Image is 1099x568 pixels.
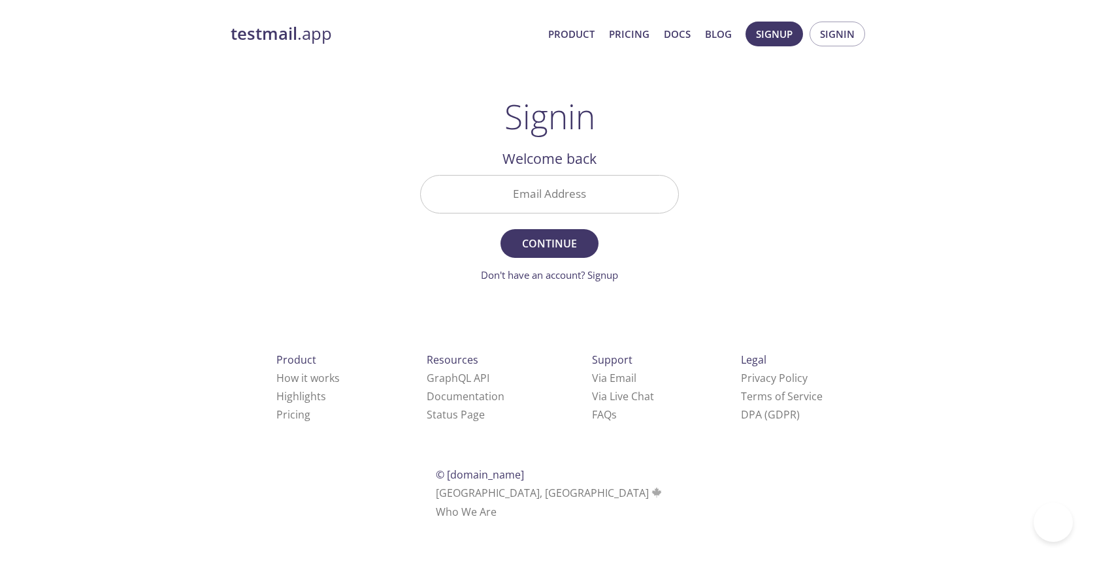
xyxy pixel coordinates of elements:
[515,234,584,253] span: Continue
[276,389,326,403] a: Highlights
[592,353,632,367] span: Support
[504,97,595,136] h1: Signin
[500,229,599,258] button: Continue
[741,353,766,367] span: Legal
[427,353,478,367] span: Resources
[664,25,691,42] a: Docs
[231,23,538,45] a: testmail.app
[592,371,636,385] a: Via Email
[1034,503,1073,542] iframe: Help Scout Beacon - Open
[436,467,524,482] span: © [DOMAIN_NAME]
[436,505,497,519] a: Who We Are
[592,389,654,403] a: Via Live Chat
[592,407,617,422] a: FAQ
[820,25,855,42] span: Signin
[548,25,595,42] a: Product
[276,407,310,422] a: Pricing
[427,371,489,385] a: GraphQL API
[436,486,664,500] span: [GEOGRAPHIC_DATA], [GEOGRAPHIC_DATA]
[609,25,649,42] a: Pricing
[810,22,865,46] button: Signin
[420,148,679,170] h2: Welcome back
[481,268,618,281] a: Don't have an account? Signup
[746,22,803,46] button: Signup
[741,389,823,403] a: Terms of Service
[741,407,800,422] a: DPA (GDPR)
[231,22,297,45] strong: testmail
[741,371,808,385] a: Privacy Policy
[427,407,485,422] a: Status Page
[276,371,340,385] a: How it works
[427,389,504,403] a: Documentation
[276,353,316,367] span: Product
[612,407,617,422] span: s
[756,25,793,42] span: Signup
[705,25,732,42] a: Blog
